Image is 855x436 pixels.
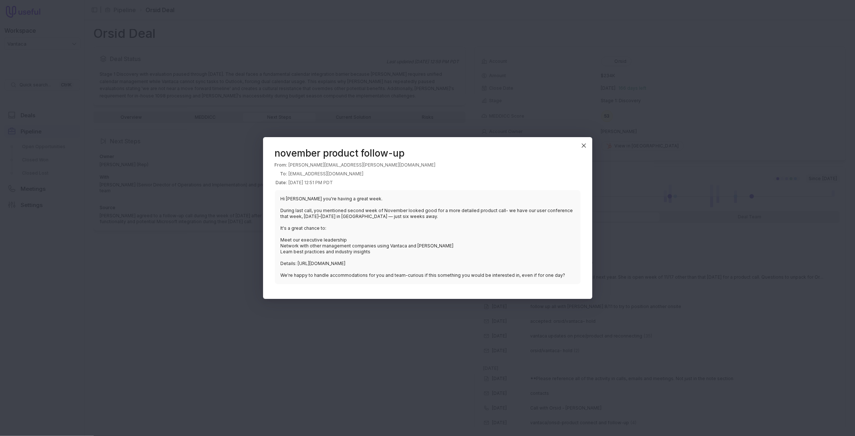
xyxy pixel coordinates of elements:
th: To: [275,169,289,178]
time: [DATE] 12:51 PM PDT [289,180,333,185]
td: [PERSON_NAME][EMAIL_ADDRESS][PERSON_NAME][DOMAIN_NAME] [289,161,436,169]
button: Close [578,140,589,151]
header: november product follow-up [275,149,581,158]
blockquote: Hi [PERSON_NAME] you're having a great week. During last call, you mentioned second week of Novem... [275,190,581,284]
th: From: [275,161,289,169]
th: Date: [275,178,289,187]
td: [EMAIL_ADDRESS][DOMAIN_NAME] [289,169,436,178]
